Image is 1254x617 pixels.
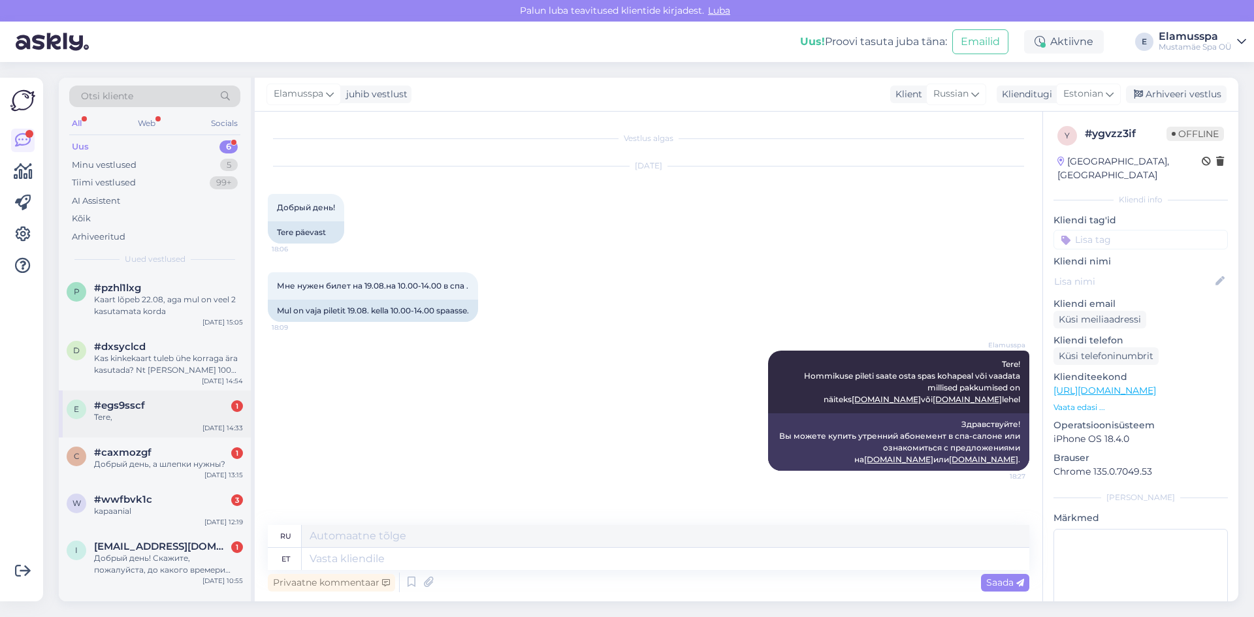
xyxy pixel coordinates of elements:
div: Klienditugi [997,87,1052,101]
p: Kliendi nimi [1053,255,1228,268]
span: #dxsyclcd [94,341,146,353]
span: Добрый день! [277,202,335,212]
div: Добрый день, а шлепки нужны? [94,458,243,470]
div: [DATE] [268,160,1029,172]
div: [DATE] 15:05 [202,317,243,327]
div: Aktiivne [1024,30,1104,54]
div: Добрый день! Скажите, пожалуйста, до какого времери действует льготное предложение 145 евро - 10 ... [94,552,243,576]
a: [DOMAIN_NAME] [933,394,1002,404]
div: Arhiveeri vestlus [1126,86,1227,103]
p: Kliendi tag'id [1053,214,1228,227]
div: Tere, [94,411,243,423]
div: 1 [231,541,243,553]
span: Estonian [1063,87,1103,101]
span: y [1065,131,1070,140]
div: Здравствуйте! Вы можете купить утренний абонемент в спа-салоне или ознакомиться с предложениями н... [768,413,1029,471]
p: iPhone OS 18.4.0 [1053,432,1228,446]
div: Küsi meiliaadressi [1053,311,1146,328]
p: Brauser [1053,451,1228,465]
div: Proovi tasuta juba täna: [800,34,947,50]
div: kapaanial [94,505,243,517]
p: Kliendi email [1053,297,1228,311]
span: Elamusspa [976,340,1025,350]
div: Minu vestlused [72,159,137,172]
span: Russian [933,87,969,101]
div: Kas kinkekaart tuleb ühe korraga ära kasutada? Nt [PERSON_NAME] 100 eurise, aga soovin käia 4 -5 ... [94,353,243,376]
a: [DOMAIN_NAME] [949,454,1018,464]
div: Arhiveeritud [72,230,125,244]
div: [DATE] 14:33 [202,423,243,433]
div: [GEOGRAPHIC_DATA], [GEOGRAPHIC_DATA] [1057,155,1202,182]
div: Privaatne kommentaar [268,574,395,592]
div: Web [135,115,158,132]
span: #egs9sscf [94,400,145,411]
div: Kõik [72,212,91,225]
div: 99+ [210,176,238,189]
div: 1 [231,447,243,459]
div: et [281,548,290,570]
div: Elamusspa [1159,31,1232,42]
span: w [72,498,81,508]
span: #wwfbvk1c [94,494,152,505]
div: Socials [208,115,240,132]
span: 18:27 [976,471,1025,481]
div: ru [280,525,291,547]
span: 18:09 [272,323,321,332]
input: Lisa nimi [1054,274,1213,289]
span: d [73,345,80,355]
span: Luba [704,5,734,16]
span: Elamusspa [274,87,323,101]
span: Otsi kliente [81,89,133,103]
div: All [69,115,84,132]
p: Klienditeekond [1053,370,1228,384]
span: Offline [1166,127,1224,141]
div: Kaart lõpeb 22.08, aga mul on veel 2 kasutamata korda [94,294,243,317]
div: 3 [231,494,243,506]
input: Lisa tag [1053,230,1228,249]
span: Uued vestlused [125,253,185,265]
div: Vestlus algas [268,133,1029,144]
span: i [75,545,78,555]
div: Tere päevast [268,221,344,244]
span: Saada [986,577,1024,588]
div: [PERSON_NAME] [1053,492,1228,503]
div: [DATE] 14:54 [202,376,243,386]
div: juhib vestlust [341,87,408,101]
div: [DATE] 13:15 [204,470,243,480]
a: [DOMAIN_NAME] [864,454,933,464]
div: Küsi telefoninumbrit [1053,347,1159,365]
div: Klient [890,87,922,101]
a: [DOMAIN_NAME] [852,394,921,404]
span: irinavinn@mail.ru [94,541,230,552]
div: [DATE] 12:19 [204,517,243,527]
img: Askly Logo [10,88,35,113]
div: 6 [219,140,238,153]
p: Operatsioonisüsteem [1053,419,1228,432]
a: ElamusspaMustamäe Spa OÜ [1159,31,1246,52]
span: Мне нужен билет на 19.08.на 10.00-14.00 в спа . [277,281,468,291]
div: E [1135,33,1153,51]
span: #caxmozgf [94,447,152,458]
p: Kliendi telefon [1053,334,1228,347]
div: Tiimi vestlused [72,176,136,189]
a: [URL][DOMAIN_NAME] [1053,385,1156,396]
b: Uus! [800,35,825,48]
div: 1 [231,400,243,412]
div: [DATE] 10:55 [202,576,243,586]
p: Vaata edasi ... [1053,402,1228,413]
div: 5 [220,159,238,172]
div: Kliendi info [1053,194,1228,206]
span: p [74,287,80,296]
div: Mustamäe Spa OÜ [1159,42,1232,52]
span: e [74,404,79,414]
button: Emailid [952,29,1008,54]
p: Märkmed [1053,511,1228,525]
div: Uus [72,140,89,153]
div: # ygvzz3if [1085,126,1166,142]
span: c [74,451,80,461]
div: AI Assistent [72,195,120,208]
div: Mul on vaja piletit 19.08. kella 10.00-14.00 spaasse. [268,300,478,322]
span: 18:06 [272,244,321,254]
span: #pzhl1lxg [94,282,141,294]
p: Chrome 135.0.7049.53 [1053,465,1228,479]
